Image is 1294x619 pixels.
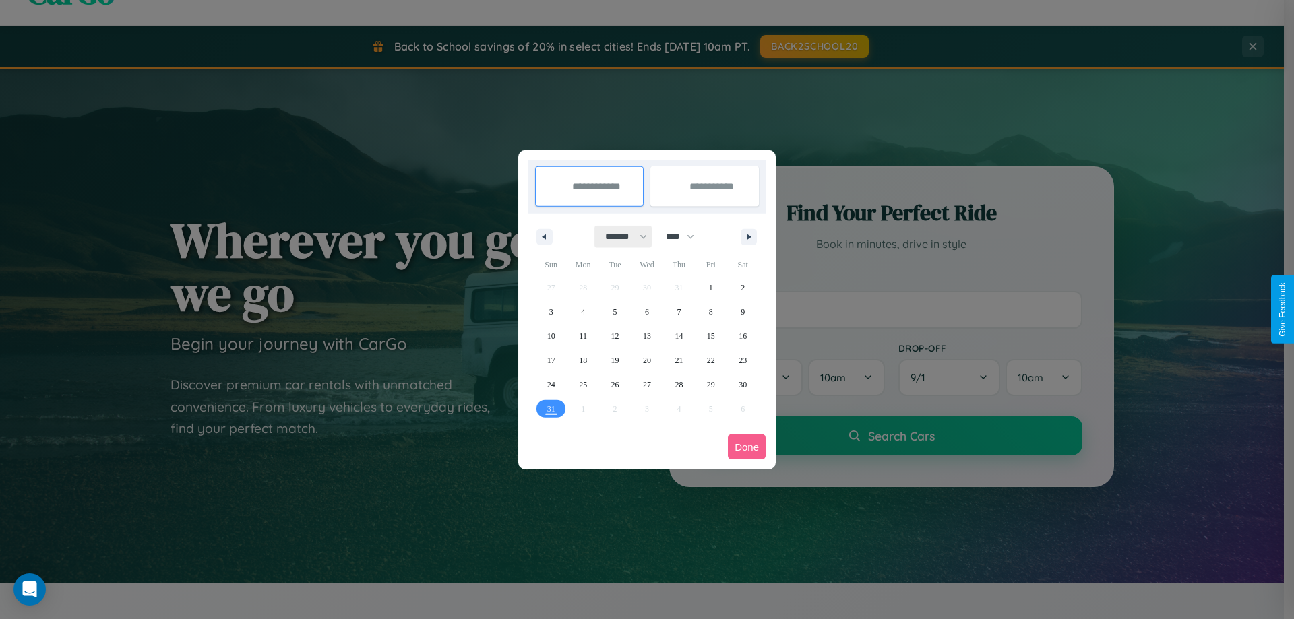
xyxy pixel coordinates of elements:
button: 13 [631,324,663,348]
button: 5 [599,300,631,324]
span: Sun [535,254,567,275]
span: 26 [611,372,619,397]
span: 16 [739,324,747,348]
span: 18 [579,348,587,372]
button: 16 [727,324,759,348]
button: 20 [631,348,663,372]
span: 2 [741,275,745,300]
div: Open Intercom Messenger [13,573,46,606]
button: 30 [727,372,759,397]
span: 6 [645,300,649,324]
span: 1 [709,275,713,300]
button: 12 [599,324,631,348]
button: 31 [535,397,567,421]
button: 11 [567,324,598,348]
span: 10 [547,324,555,348]
span: Sat [727,254,759,275]
button: 14 [663,324,695,348]
button: 15 [695,324,727,348]
span: 31 [547,397,555,421]
button: 25 [567,372,598,397]
span: Tue [599,254,631,275]
button: 2 [727,275,759,300]
button: 23 [727,348,759,372]
button: 27 [631,372,663,397]
button: 19 [599,348,631,372]
span: 20 [643,348,651,372]
span: 23 [739,348,747,372]
span: 22 [707,348,715,372]
span: 7 [677,300,681,324]
span: 15 [707,324,715,348]
button: 8 [695,300,727,324]
button: Done [728,434,766,459]
span: 9 [741,300,745,324]
span: 11 [579,324,587,348]
span: 4 [581,300,585,324]
span: Wed [631,254,663,275]
button: 6 [631,300,663,324]
span: Mon [567,254,598,275]
span: 13 [643,324,651,348]
span: 28 [675,372,683,397]
span: 8 [709,300,713,324]
button: 17 [535,348,567,372]
span: 3 [549,300,553,324]
span: 25 [579,372,587,397]
button: 22 [695,348,727,372]
button: 29 [695,372,727,397]
button: 3 [535,300,567,324]
span: 24 [547,372,555,397]
span: Fri [695,254,727,275]
span: 14 [675,324,683,348]
button: 9 [727,300,759,324]
span: 17 [547,348,555,372]
span: 27 [643,372,651,397]
button: 18 [567,348,598,372]
button: 4 [567,300,598,324]
button: 24 [535,372,567,397]
span: Thu [663,254,695,275]
button: 28 [663,372,695,397]
span: 19 [611,348,619,372]
span: 12 [611,324,619,348]
button: 7 [663,300,695,324]
span: 30 [739,372,747,397]
button: 26 [599,372,631,397]
button: 21 [663,348,695,372]
button: 10 [535,324,567,348]
div: Give Feedback [1278,282,1287,337]
span: 5 [613,300,617,324]
button: 1 [695,275,727,300]
span: 29 [707,372,715,397]
span: 21 [675,348,683,372]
